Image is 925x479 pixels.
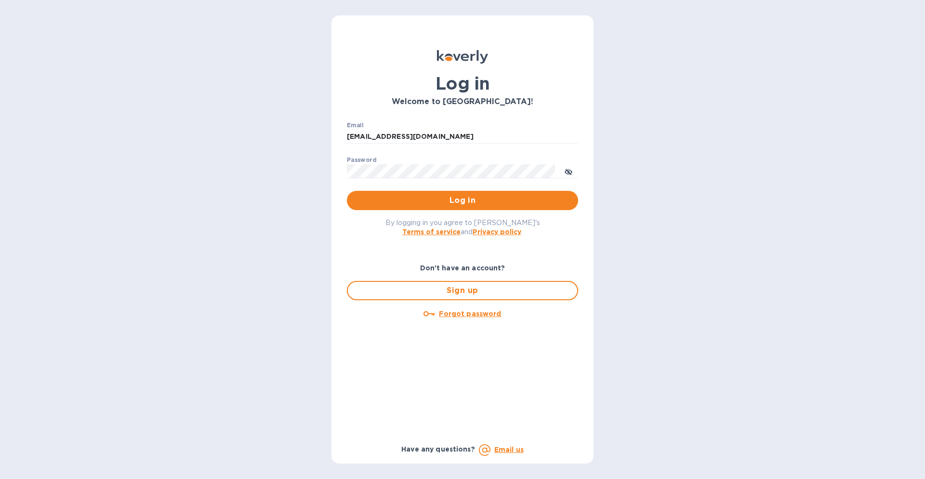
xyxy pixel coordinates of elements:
b: Have any questions? [401,445,475,453]
button: Sign up [347,281,578,300]
img: Koverly [437,50,488,64]
button: Log in [347,191,578,210]
h1: Log in [347,73,578,93]
u: Forgot password [439,310,501,318]
label: Password [347,157,376,163]
input: Enter email address [347,130,578,144]
label: Email [347,122,364,128]
span: Sign up [356,285,569,296]
a: Email us [494,446,524,453]
button: toggle password visibility [559,161,578,181]
a: Terms of service [402,228,461,236]
b: Don't have an account? [420,264,505,272]
a: Privacy policy [473,228,521,236]
h3: Welcome to [GEOGRAPHIC_DATA]! [347,97,578,106]
span: Log in [355,195,570,206]
span: By logging in you agree to [PERSON_NAME]'s and . [385,219,540,236]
